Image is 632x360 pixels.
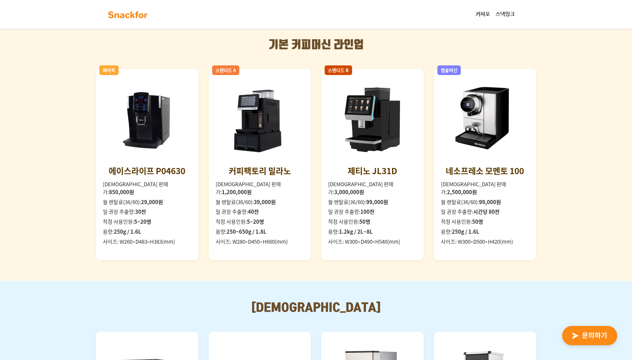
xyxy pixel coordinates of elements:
[216,238,304,246] li: 사이즈: W280×D450×H660(mm)
[441,198,530,206] li: 월 렌탈료(36/60):
[441,228,530,236] li: 용량:
[328,208,417,216] li: 일 권장 추출량:
[106,9,150,20] img: background-main-color.svg
[366,198,388,206] strong: 99,000원
[325,65,352,75] div: 스탠다드 B
[103,228,192,236] li: 용량:
[109,165,185,177] div: 에이스라이프 P04630
[348,165,397,177] div: 제티노 JL31D
[135,208,146,215] strong: 30잔
[479,198,501,206] strong: 99,000원
[109,188,134,196] strong: 850,000원
[103,208,192,216] li: 일 권장 추출량:
[437,65,461,75] div: 캡슐머신
[328,238,417,246] li: 사이즈: W300×D490×H540(mm)
[473,208,500,215] strong: 시간당 80잔
[2,218,45,235] a: 홈
[141,198,163,206] strong: 29,000원
[45,218,89,235] a: 대화
[334,188,364,196] strong: 3,000,000원
[472,218,483,225] strong: 50명
[89,218,132,235] a: 설정
[106,229,115,234] span: 설정
[359,218,370,225] strong: 50명
[441,238,530,246] li: 사이즈: W300×D500×H420(mm)
[114,227,141,235] strong: 250g / 1.6L
[103,238,192,246] li: 사이즈: W260×D483×H383(mm)
[328,198,417,206] li: 월 렌탈료(36/60):
[103,218,192,226] li: 적정 사용인원:
[328,180,417,196] li: [DEMOGRAPHIC_DATA] 판매가:
[63,229,71,234] span: 대화
[227,227,266,235] strong: 250~650g / 1.8L
[96,301,536,315] h2: [DEMOGRAPHIC_DATA]
[216,228,304,236] li: 용량:
[229,165,291,177] div: 커피팩토리 밀라노
[103,180,192,196] li: [DEMOGRAPHIC_DATA] 판매가:
[216,208,304,216] li: 일 권장 추출량:
[103,76,192,165] img: 에이스라이프 P04630
[441,218,530,226] li: 적정 사용인원:
[452,227,479,235] strong: 250g / 1.6L
[447,188,477,196] strong: 2,500,000원
[96,39,536,52] h2: 기본 커피머신 라인업
[216,198,304,206] li: 월 렌탈료(36/60):
[216,180,304,196] li: [DEMOGRAPHIC_DATA] 판매가:
[446,165,524,177] div: 네소프레소 모멘토 100
[22,229,26,234] span: 홈
[493,8,517,21] a: 스낵링크
[339,227,373,235] strong: 1.2kg / 2L~8L
[473,8,493,21] a: 커피포
[441,180,530,196] li: [DEMOGRAPHIC_DATA] 판매가:
[441,76,530,165] img: 네소프레소 모멘토 100
[328,228,417,236] li: 용량:
[248,208,259,215] strong: 40잔
[216,218,304,226] li: 적정 사용인원:
[441,208,530,216] li: 일 권장 추출량:
[99,65,119,75] div: 베이직
[254,198,276,206] strong: 39,000원
[216,76,304,165] img: 커피팩토리 밀라노
[222,188,252,196] strong: 1,200,000원
[212,65,239,75] div: 스탠다드 A
[360,208,374,215] strong: 100잔
[134,218,151,225] strong: 5~20명
[328,76,417,165] img: 제티노 JL31D
[247,218,264,225] strong: 5~20명
[103,198,192,206] li: 월 렌탈료(36/60):
[328,218,417,226] li: 적정 사용인원:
